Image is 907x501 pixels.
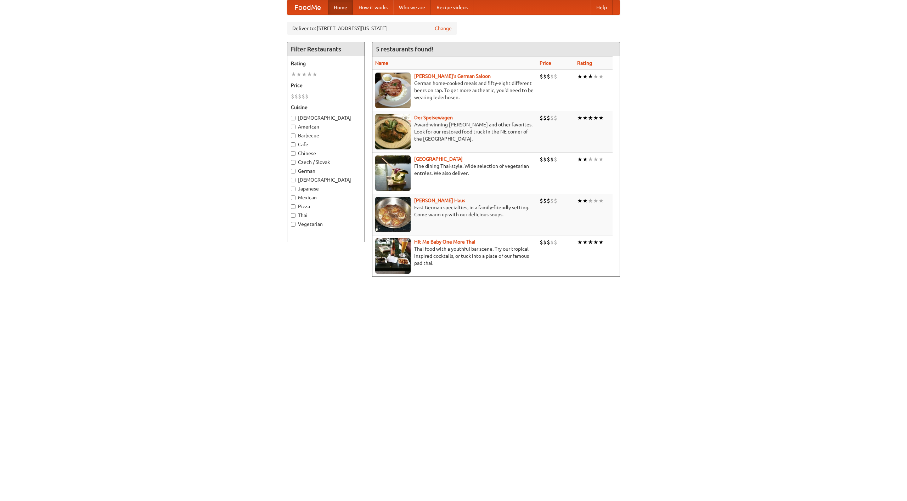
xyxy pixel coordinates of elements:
b: [PERSON_NAME] Haus [414,198,465,203]
li: ★ [588,197,593,205]
li: ★ [582,73,588,80]
input: Chinese [291,151,295,156]
li: ★ [577,73,582,80]
img: kohlhaus.jpg [375,197,411,232]
li: $ [543,155,547,163]
li: $ [540,197,543,205]
li: ★ [577,155,582,163]
p: Award-winning [PERSON_NAME] and other favorites. Look for our restored food truck in the NE corne... [375,121,534,142]
input: Pizza [291,204,295,209]
li: ★ [582,114,588,122]
li: ★ [593,114,598,122]
li: $ [543,114,547,122]
a: [PERSON_NAME]'s German Saloon [414,73,491,79]
a: Who we are [393,0,431,15]
a: Recipe videos [431,0,473,15]
li: $ [554,238,557,246]
a: How it works [353,0,393,15]
input: Cafe [291,142,295,147]
li: ★ [598,197,604,205]
li: $ [305,92,309,100]
a: Name [375,60,388,66]
li: $ [554,197,557,205]
li: ★ [577,238,582,246]
li: $ [543,197,547,205]
input: Japanese [291,187,295,191]
label: Japanese [291,185,361,192]
li: $ [550,197,554,205]
h5: Cuisine [291,104,361,111]
li: ★ [588,155,593,163]
img: speisewagen.jpg [375,114,411,149]
p: German home-cooked meals and fifty-eight different beers on tap. To get more authentic, you'd nee... [375,80,534,101]
label: Vegetarian [291,221,361,228]
div: Deliver to: [STREET_ADDRESS][US_STATE] [287,22,457,35]
label: Barbecue [291,132,361,139]
li: $ [540,155,543,163]
p: Fine dining Thai-style. Wide selection of vegetarian entrées. We also deliver. [375,163,534,177]
a: FoodMe [287,0,328,15]
li: ★ [582,197,588,205]
li: $ [550,114,554,122]
p: East German specialties, in a family-friendly setting. Come warm up with our delicious soups. [375,204,534,218]
img: babythai.jpg [375,238,411,274]
input: Barbecue [291,133,295,138]
li: ★ [593,155,598,163]
li: ★ [302,70,307,78]
ng-pluralize: 5 restaurants found! [376,46,433,52]
li: $ [547,197,550,205]
input: Mexican [291,195,295,200]
li: $ [302,92,305,100]
li: $ [550,73,554,80]
li: ★ [598,114,604,122]
input: Czech / Slovak [291,160,295,165]
li: $ [543,73,547,80]
li: $ [547,73,550,80]
li: ★ [582,238,588,246]
li: $ [550,155,554,163]
li: $ [543,238,547,246]
input: [DEMOGRAPHIC_DATA] [291,178,295,182]
li: ★ [598,73,604,80]
li: $ [540,114,543,122]
li: $ [540,238,543,246]
li: ★ [588,73,593,80]
li: $ [550,238,554,246]
li: ★ [577,114,582,122]
a: Change [435,25,452,32]
h5: Rating [291,60,361,67]
li: ★ [312,70,317,78]
a: Price [540,60,551,66]
label: American [291,123,361,130]
li: ★ [598,155,604,163]
label: [DEMOGRAPHIC_DATA] [291,176,361,183]
img: esthers.jpg [375,73,411,108]
a: Help [591,0,613,15]
label: Pizza [291,203,361,210]
label: Cafe [291,141,361,148]
a: [GEOGRAPHIC_DATA] [414,156,463,162]
li: $ [554,155,557,163]
a: Hit Me Baby One More Thai [414,239,475,245]
li: $ [294,92,298,100]
li: $ [540,73,543,80]
label: Mexican [291,194,361,201]
li: ★ [577,197,582,205]
h4: Filter Restaurants [287,42,365,56]
li: ★ [296,70,302,78]
li: ★ [588,238,593,246]
li: $ [547,114,550,122]
a: Rating [577,60,592,66]
li: ★ [582,155,588,163]
a: Der Speisewagen [414,115,453,120]
label: Thai [291,212,361,219]
li: ★ [593,73,598,80]
li: ★ [291,70,296,78]
input: Thai [291,213,295,218]
li: ★ [593,197,598,205]
li: ★ [598,238,604,246]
